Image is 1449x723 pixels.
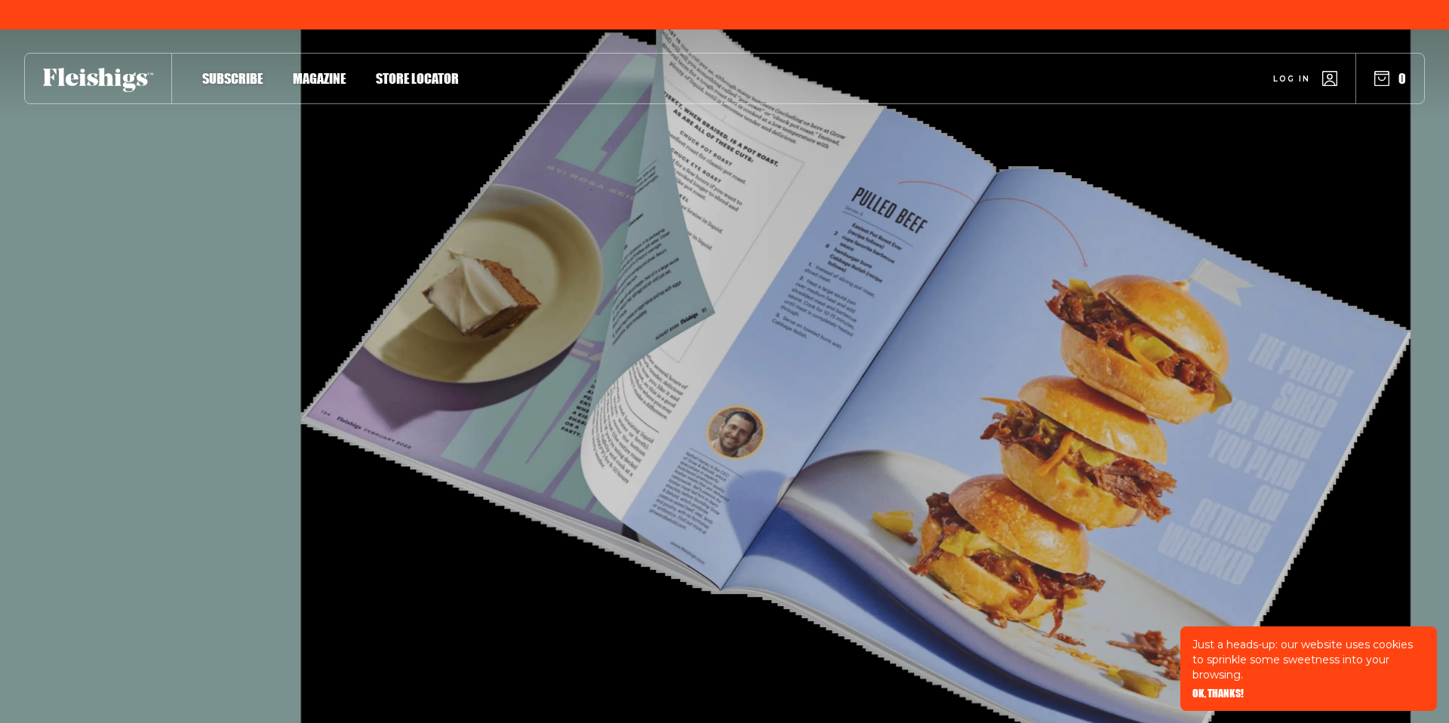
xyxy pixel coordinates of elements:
span: Subscribe [202,70,263,87]
span: Log in [1273,73,1310,85]
h1: Say ahhhh! [24,313,457,407]
h1: Comin in hot, [24,220,538,313]
a: Subscribe [202,68,263,88]
button: OK, THANKS! [1192,688,1244,699]
span: Store locator [376,70,459,87]
a: Log in [1273,71,1337,86]
button: 0 [1374,70,1406,87]
span: Magazine [293,70,346,87]
a: Magazine [293,68,346,88]
a: Store locator [376,68,459,88]
p: Just a heads-up: our website uses cookies to sprinkle some sweetness into your browsing. [1192,637,1425,682]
